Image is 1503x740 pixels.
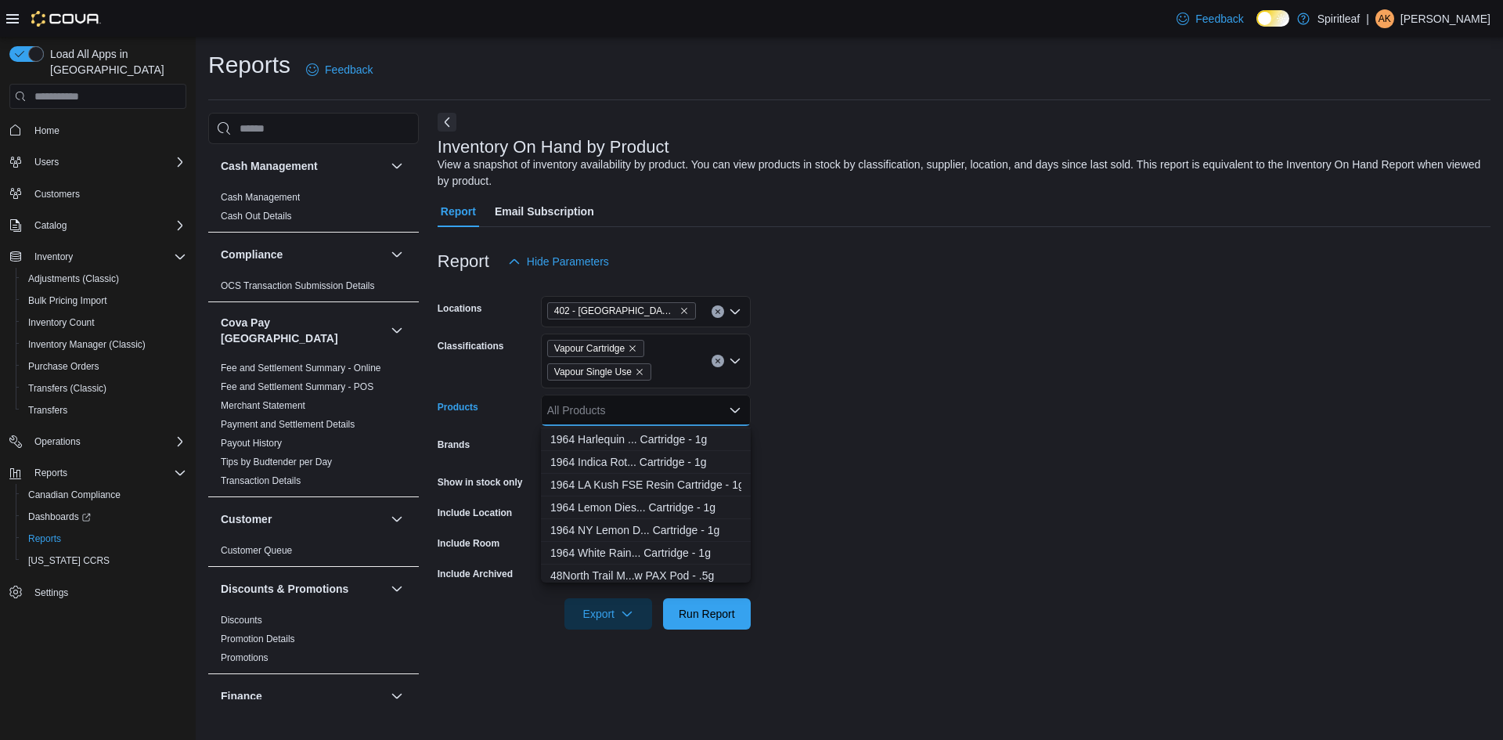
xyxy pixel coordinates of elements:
[22,507,186,526] span: Dashboards
[208,611,419,673] div: Discounts & Promotions
[28,338,146,351] span: Inventory Manager (Classic)
[221,634,295,644] a: Promotion Details
[1170,3,1249,34] a: Feedback
[22,486,186,504] span: Canadian Compliance
[221,362,381,374] span: Fee and Settlement Summary - Online
[628,344,637,353] button: Remove Vapour Cartridge from selection in this group
[221,280,375,291] a: OCS Transaction Submission Details
[22,357,106,376] a: Purchase Orders
[221,688,262,704] h3: Finance
[3,182,193,205] button: Customers
[541,519,751,542] button: 1964 NY Lemon Diesel FSE Resin Cartridge - 1g
[387,510,406,529] button: Customer
[221,211,292,222] a: Cash Out Details
[221,247,283,262] h3: Compliance
[1366,9,1369,28] p: |
[1317,9,1360,28] p: Spiritleaf
[300,54,379,85] a: Feedback
[547,340,644,357] span: Vapour Cartridge
[438,252,489,271] h3: Report
[34,251,73,263] span: Inventory
[28,511,91,523] span: Dashboards
[16,377,193,399] button: Transfers (Classic)
[325,62,373,78] span: Feedback
[34,435,81,448] span: Operations
[729,305,741,318] button: Open list of options
[541,474,751,496] button: 1964 LA Kush FSE Resin Cartridge - 1g
[22,551,186,570] span: Washington CCRS
[1400,9,1490,28] p: [PERSON_NAME]
[387,579,406,598] button: Discounts & Promotions
[527,254,609,269] span: Hide Parameters
[22,313,101,332] a: Inventory Count
[34,156,59,168] span: Users
[208,276,419,301] div: Compliance
[28,216,186,235] span: Catalog
[221,399,305,412] span: Merchant Statement
[28,121,66,140] a: Home
[28,583,186,602] span: Settings
[221,158,384,174] button: Cash Management
[1379,9,1391,28] span: AK
[221,315,384,346] button: Cova Pay [GEOGRAPHIC_DATA]
[208,541,419,566] div: Customer
[438,476,523,489] label: Show in stock only
[28,583,74,602] a: Settings
[28,464,186,482] span: Reports
[208,49,290,81] h1: Reports
[16,399,193,421] button: Transfers
[34,188,80,200] span: Customers
[221,363,381,374] a: Fee and Settlement Summary - Online
[28,247,79,266] button: Inventory
[28,432,186,451] span: Operations
[1256,10,1289,27] input: Dark Mode
[221,437,282,449] span: Payout History
[28,120,186,139] span: Home
[221,158,318,174] h3: Cash Management
[679,606,735,622] span: Run Report
[438,537,499,550] label: Include Room
[28,464,74,482] button: Reports
[438,439,470,451] label: Brands
[3,581,193,604] button: Settings
[221,210,292,222] span: Cash Out Details
[28,316,95,329] span: Inventory Count
[16,290,193,312] button: Bulk Pricing Import
[28,216,73,235] button: Catalog
[28,489,121,501] span: Canadian Compliance
[16,484,193,506] button: Canadian Compliance
[3,431,193,453] button: Operations
[438,138,669,157] h3: Inventory On Hand by Product
[22,529,186,548] span: Reports
[441,196,476,227] span: Report
[635,367,644,377] button: Remove Vapour Single Use from selection in this group
[541,542,751,565] button: 1964 White Rainbow FSE Resin Cartridge - 1g
[438,157,1483,190] div: View a snapshot of inventory availability by product. You can view products in stock by classific...
[28,554,110,567] span: [US_STATE] CCRS
[28,153,65,171] button: Users
[3,462,193,484] button: Reports
[221,544,292,557] span: Customer Queue
[438,568,513,580] label: Include Archived
[574,598,643,630] span: Export
[663,598,751,630] button: Run Report
[34,467,67,479] span: Reports
[22,291,114,310] a: Bulk Pricing Import
[541,496,751,519] button: 1964 Lemon Diesel FSE Resin Cartridge - 1g
[221,652,269,664] span: Promotions
[221,280,375,292] span: OCS Transaction Submission Details
[221,511,384,527] button: Customer
[438,401,478,413] label: Products
[34,125,59,137] span: Home
[547,302,696,319] span: 402 - Polo Park (Winnipeg)
[221,652,269,663] a: Promotions
[221,381,373,393] span: Fee and Settlement Summary - POS
[221,614,262,626] span: Discounts
[28,247,186,266] span: Inventory
[28,294,107,307] span: Bulk Pricing Import
[34,219,67,232] span: Catalog
[28,153,186,171] span: Users
[28,360,99,373] span: Purchase Orders
[221,545,292,556] a: Customer Queue
[550,545,741,561] div: 1 9 6 4 W h i t e R a i n . . . C a r t r i d g e - 1 g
